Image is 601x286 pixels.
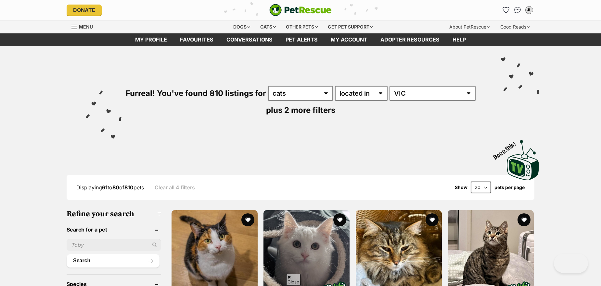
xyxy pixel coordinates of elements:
div: Get pet support [323,20,377,33]
span: Displaying to of pets [76,184,144,191]
a: Donate [67,5,102,16]
img: PetRescue TV logo [507,140,539,180]
header: Search for a pet [67,227,161,232]
input: Toby [67,239,161,251]
h3: Refine your search [67,209,161,219]
a: Adopter resources [374,33,446,46]
span: Boop this! [492,137,522,160]
div: Good Reads [496,20,534,33]
a: Menu [71,20,97,32]
a: Conversations [512,5,523,15]
div: Other pets [281,20,322,33]
button: favourite [333,213,346,226]
button: My account [524,5,534,15]
a: My account [324,33,374,46]
a: Help [446,33,472,46]
strong: 810 [124,184,134,191]
div: JL [526,7,532,13]
img: logo-cat-932fe2b9b8326f06289b0f2fb663e598f794de774fb13d1741a6617ecf9a85b4.svg [269,4,332,16]
a: Boop this! [507,134,539,182]
a: Clear all 4 filters [155,185,195,190]
img: chat-41dd97257d64d25036548639549fe6c8038ab92f7586957e7f3b1b290dea8141.svg [514,7,521,13]
label: pets per page [494,185,525,190]
span: Show [455,185,467,190]
a: Favourites [173,33,220,46]
span: Furreal! You've found 810 listings for [126,89,266,98]
div: Cats [256,20,280,33]
span: plus 2 more filters [266,105,335,115]
a: PetRescue [269,4,332,16]
a: Favourites [501,5,511,15]
button: favourite [518,213,531,226]
div: About PetRescue [445,20,494,33]
strong: 80 [112,184,119,191]
a: Pet alerts [279,33,324,46]
div: Dogs [229,20,255,33]
a: My profile [129,33,173,46]
iframe: Help Scout Beacon - Open [554,254,588,273]
a: conversations [220,33,279,46]
ul: Account quick links [501,5,534,15]
button: Search [67,254,160,267]
span: Close [286,274,300,285]
strong: 61 [102,184,108,191]
button: favourite [241,213,254,226]
button: favourite [425,213,438,226]
span: Menu [79,24,93,30]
